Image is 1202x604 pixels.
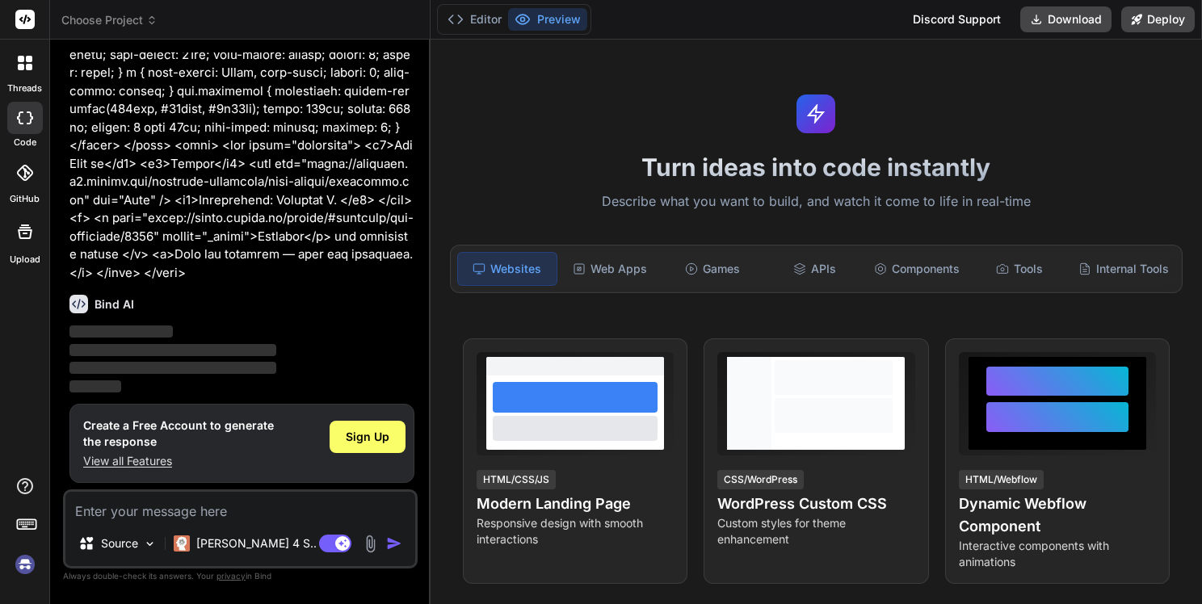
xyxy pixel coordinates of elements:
label: threads [7,82,42,95]
h4: Modern Landing Page [477,493,674,515]
p: [PERSON_NAME] 4 S.. [196,535,317,552]
div: Websites [457,252,558,286]
button: Editor [441,8,508,31]
label: Upload [10,253,40,266]
img: signin [11,551,39,578]
img: attachment [361,535,380,553]
p: Responsive design with smooth interactions [477,515,674,547]
span: ‌ [69,380,121,392]
div: Components [868,252,967,286]
button: Download [1020,6,1112,32]
p: Interactive components with animations [959,538,1156,570]
span: Sign Up [346,429,389,445]
span: Choose Project [61,12,158,28]
h4: WordPress Custom CSS [717,493,914,515]
button: Deploy [1121,6,1195,32]
span: ‌ [69,344,276,356]
img: Pick Models [143,537,157,551]
div: CSS/WordPress [717,470,804,489]
h4: Dynamic Webflow Component [959,493,1156,538]
img: icon [386,535,402,552]
label: code [14,136,36,149]
p: Always double-check its answers. Your in Bind [63,568,418,584]
span: privacy [216,571,246,581]
p: Describe what you want to build, and watch it come to life in real-time [440,191,1192,212]
p: Custom styles for theme enhancement [717,515,914,547]
div: APIs [765,252,864,286]
label: GitHub [10,192,40,206]
div: Internal Tools [1072,252,1175,286]
p: Source [101,535,138,552]
h6: Bind AI [95,296,134,312]
img: Claude 4 Sonnet [174,535,190,552]
div: HTML/Webflow [959,470,1044,489]
div: Tools [969,252,1069,286]
div: HTML/CSS/JS [477,470,556,489]
h1: Turn ideas into code instantly [440,153,1192,182]
p: View all Features [83,453,274,469]
div: Web Apps [561,252,660,286]
span: ‌ [69,362,276,374]
button: Preview [508,8,587,31]
h1: Create a Free Account to generate the response [83,417,274,450]
span: ‌ [69,325,173,338]
div: Games [663,252,763,286]
div: Discord Support [903,6,1011,32]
